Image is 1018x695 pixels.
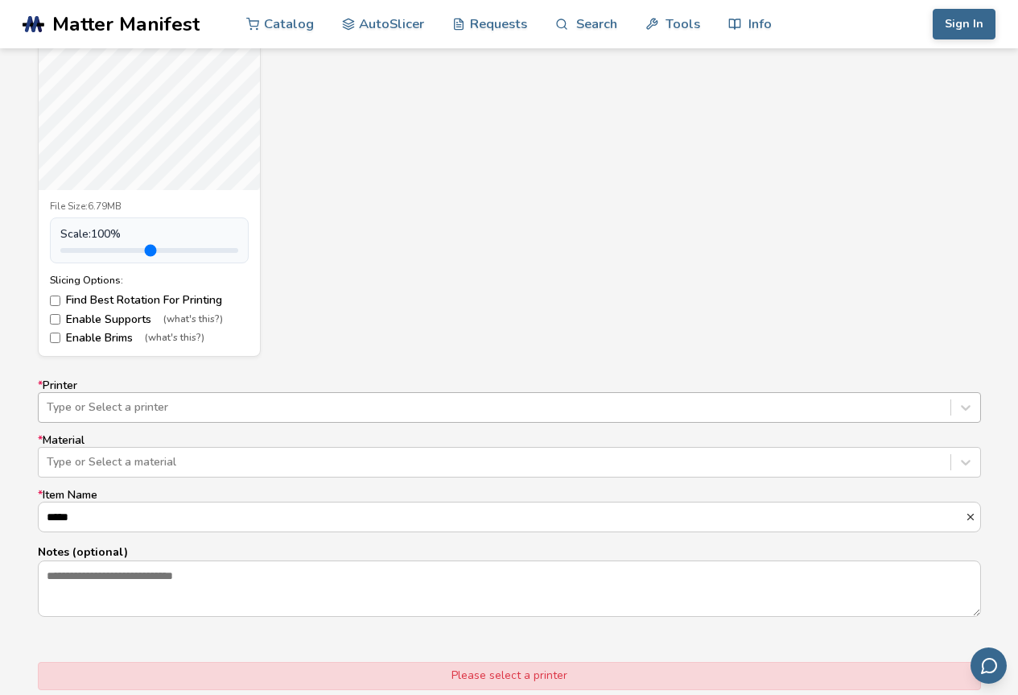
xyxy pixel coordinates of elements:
[47,401,50,414] input: *PrinterType or Select a printer
[50,201,249,213] div: File Size: 6.79MB
[60,228,121,241] span: Scale: 100 %
[933,9,995,39] button: Sign In
[50,275,249,286] div: Slicing Options:
[39,503,965,532] input: *Item Name
[38,434,981,478] label: Material
[52,13,200,35] span: Matter Manifest
[38,489,981,532] label: Item Name
[50,332,249,345] label: Enable Brims
[163,314,223,325] span: (what's this?)
[50,314,60,325] input: Enable Supports(what's this?)
[38,662,981,689] div: Please select a printer
[965,511,980,523] button: *Item Name
[50,296,60,306] input: Find Best Rotation For Printing
[50,333,60,343] input: Enable Brims(what's this?)
[47,456,50,469] input: *MaterialType or Select a material
[38,379,981,423] label: Printer
[38,544,981,561] p: Notes (optional)
[50,294,249,307] label: Find Best Rotation For Printing
[50,313,249,326] label: Enable Supports
[39,561,980,616] textarea: Notes (optional)
[971,647,1007,684] button: Send feedback via email
[145,333,204,344] span: (what's this?)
